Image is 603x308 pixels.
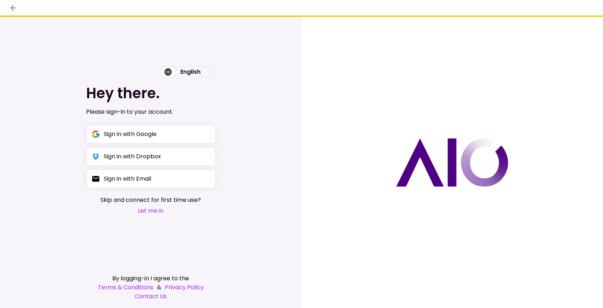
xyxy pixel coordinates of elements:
[104,152,161,161] div: Sign in with Dropbox
[86,274,216,283] div: By logging-in I agree to the
[100,206,201,215] button: Let me in
[396,138,508,187] img: AIO logo
[86,85,216,102] h1: Hey there.
[7,2,19,14] button: back
[100,195,201,204] span: Skip and connect for first time use?
[165,283,204,292] a: Privacy Policy
[86,283,216,292] div: &
[104,174,151,183] div: Sign in with Email
[86,125,216,144] button: Sign in with Google
[86,292,216,301] a: Contact Us
[86,147,216,166] button: Sign in with Dropbox
[86,169,216,188] button: Sign in with Email
[104,130,157,139] div: Sign in with Google
[86,108,216,116] div: Please sign-in to your account.
[98,283,153,292] a: Terms & Conditions
[175,67,206,77] div: English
